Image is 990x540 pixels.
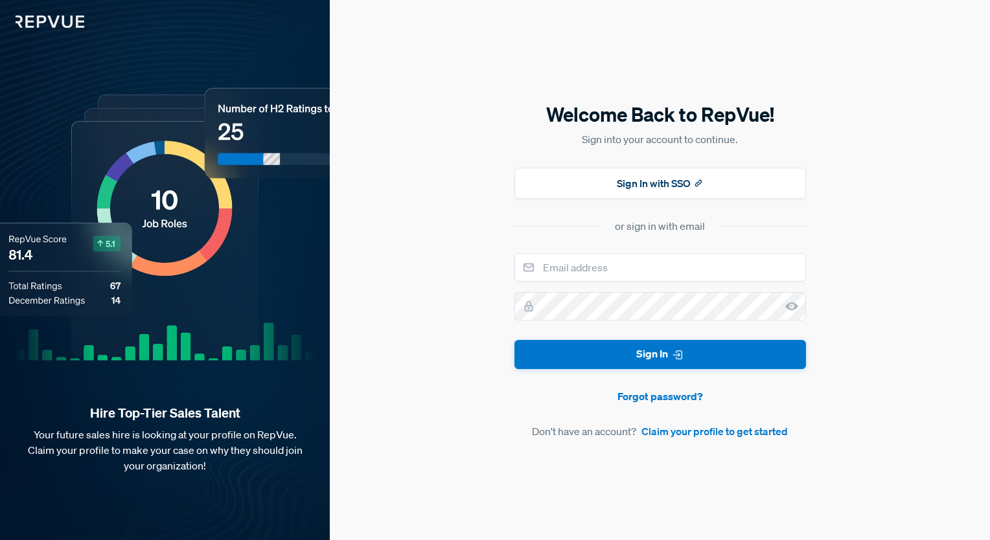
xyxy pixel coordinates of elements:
a: Forgot password? [514,388,806,404]
p: Sign into your account to continue. [514,131,806,147]
button: Sign In [514,340,806,369]
div: or sign in with email [615,218,705,234]
strong: Hire Top-Tier Sales Talent [21,405,309,422]
button: Sign In with SSO [514,168,806,199]
article: Don't have an account? [514,423,806,439]
a: Claim your profile to get started [641,423,788,439]
p: Your future sales hire is looking at your profile on RepVue. Claim your profile to make your case... [21,427,309,473]
input: Email address [514,253,806,282]
h5: Welcome Back to RepVue! [514,101,806,128]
